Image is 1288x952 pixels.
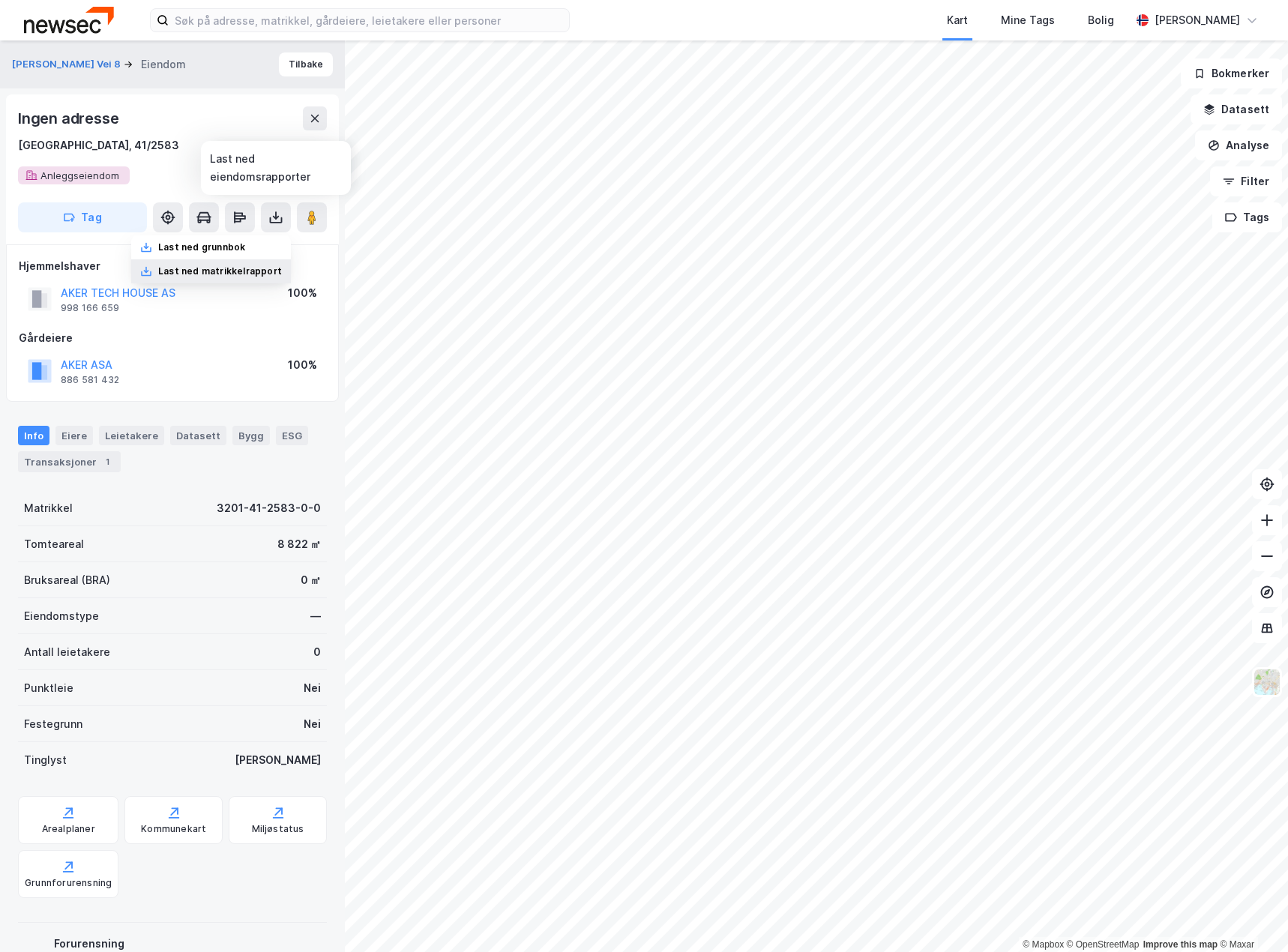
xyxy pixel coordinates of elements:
div: Eiendomstype [24,607,99,625]
a: OpenStreetMap [1067,939,1140,950]
div: Ingen adresse [18,106,121,130]
img: newsec-logo.f6e21ccffca1b3a03d2d.png [24,7,114,33]
a: Improve this map [1143,939,1218,950]
div: 100% [288,356,317,374]
button: Bokmerker [1181,58,1282,88]
div: 998 166 659 [61,302,119,314]
div: Bygg [232,426,270,445]
button: Tag [18,202,147,232]
div: Punktleie [24,679,73,697]
iframe: Chat Widget [1213,880,1288,952]
div: 886 581 432 [61,374,119,386]
div: Antall leietakere [24,643,110,661]
button: Datasett [1191,94,1282,124]
div: Kontrollprogram for chat [1213,880,1288,952]
div: Matrikkel [24,499,73,517]
div: Hjemmelshaver [19,257,326,275]
button: Filter [1210,166,1282,196]
div: 0 ㎡ [301,571,321,589]
div: Grunnforurensning [25,877,112,889]
div: Eiere [55,426,93,445]
div: Bruksareal (BRA) [24,571,110,589]
div: 0 [313,643,321,661]
div: Arealplaner [42,823,95,835]
div: Kommunekart [141,823,206,835]
div: Eiendom [141,55,186,73]
div: Last ned matrikkelrapport [158,265,282,277]
div: 100% [288,284,317,302]
div: Kart [947,11,968,29]
div: Info [18,426,49,445]
button: [PERSON_NAME] Vei 8 [12,57,124,72]
input: Søk på adresse, matrikkel, gårdeiere, leietakere eller personer [169,9,569,31]
div: Tinglyst [24,751,67,769]
div: [PERSON_NAME] [235,751,321,769]
div: Miljøstatus [252,823,304,835]
div: Transaksjoner [18,451,121,472]
div: Mine Tags [1001,11,1055,29]
div: Leietakere [99,426,164,445]
button: Tags [1212,202,1282,232]
div: 8 822 ㎡ [277,535,321,553]
div: Festegrunn [24,715,82,733]
div: 1 [100,454,115,469]
button: Tilbake [279,52,333,76]
div: — [310,607,321,625]
img: Z [1253,668,1281,696]
div: Datasett [170,426,226,445]
a: Mapbox [1023,939,1064,950]
div: Gårdeiere [19,329,326,347]
button: Analyse [1195,130,1282,160]
div: Last ned grunnbok [158,241,245,253]
div: Bolig [1088,11,1114,29]
div: [PERSON_NAME] [1155,11,1240,29]
div: ESG [276,426,308,445]
div: Nei [304,679,321,697]
div: Tomteareal [24,535,84,553]
div: [GEOGRAPHIC_DATA], 41/2583 [18,136,179,154]
div: Nei [304,715,321,733]
div: 3201-41-2583-0-0 [217,499,321,517]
